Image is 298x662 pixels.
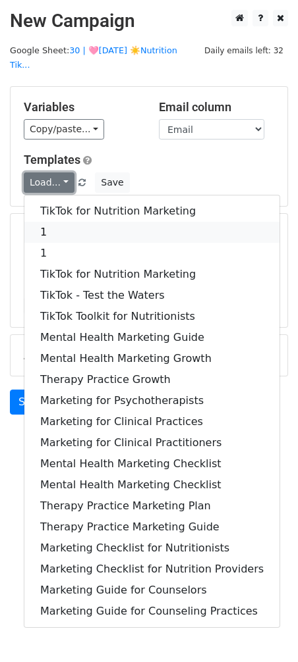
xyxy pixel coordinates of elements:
a: Marketing for Clinical Practices [24,411,280,432]
a: Therapy Practice Growth [24,369,280,390]
a: Therapy Practice Marketing Plan [24,496,280,517]
a: Mental Health Marketing Checklist [24,453,280,474]
a: Mental Health Marketing Growth [24,348,280,369]
a: Marketing for Clinical Practitioners [24,432,280,453]
a: Daily emails left: 32 [200,45,288,55]
a: Load... [24,172,74,193]
a: Send [10,390,53,415]
a: Marketing Guide for Counselors [24,580,280,601]
h2: New Campaign [10,10,288,32]
a: Marketing Checklist for Nutritionists [24,538,280,559]
a: Marketing Guide for Counseling Practices [24,601,280,622]
a: Marketing for Psychotherapists [24,390,280,411]
a: Marketing Checklist for Nutrition Providers [24,559,280,580]
a: Copy/paste... [24,119,104,140]
a: 1 [24,243,280,264]
a: Therapy Practice Marketing Guide [24,517,280,538]
h5: Email column [159,100,274,115]
span: Daily emails left: 32 [200,43,288,58]
a: Mental Health Marketing Guide [24,327,280,348]
a: TikTok for Nutrition Marketing [24,264,280,285]
a: Mental Health Marketing Checklist [24,474,280,496]
small: Google Sheet: [10,45,177,70]
a: Templates [24,153,80,166]
a: TikTok - Test the Waters [24,285,280,306]
a: TikTok for Nutrition Marketing [24,201,280,222]
h5: Variables [24,100,139,115]
button: Save [95,172,129,193]
a: 30 | 🩷[DATE] ☀️Nutrition Tik... [10,45,177,70]
a: 1 [24,222,280,243]
iframe: Chat Widget [232,599,298,662]
a: TikTok Toolkit for Nutritionists [24,306,280,327]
